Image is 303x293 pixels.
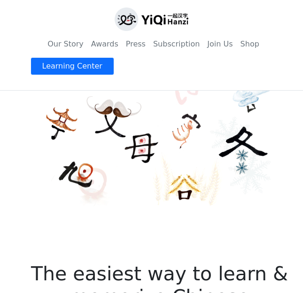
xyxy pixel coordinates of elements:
[44,35,87,54] a: Our Story
[237,35,263,54] a: Shop
[203,35,236,54] a: Join Us
[87,35,122,54] a: Awards
[31,57,114,75] a: Learning Center
[31,39,273,206] img: YiQi Hanzi
[122,35,149,54] a: Press
[149,35,203,54] a: Subscription
[115,8,188,31] img: logo_h.png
